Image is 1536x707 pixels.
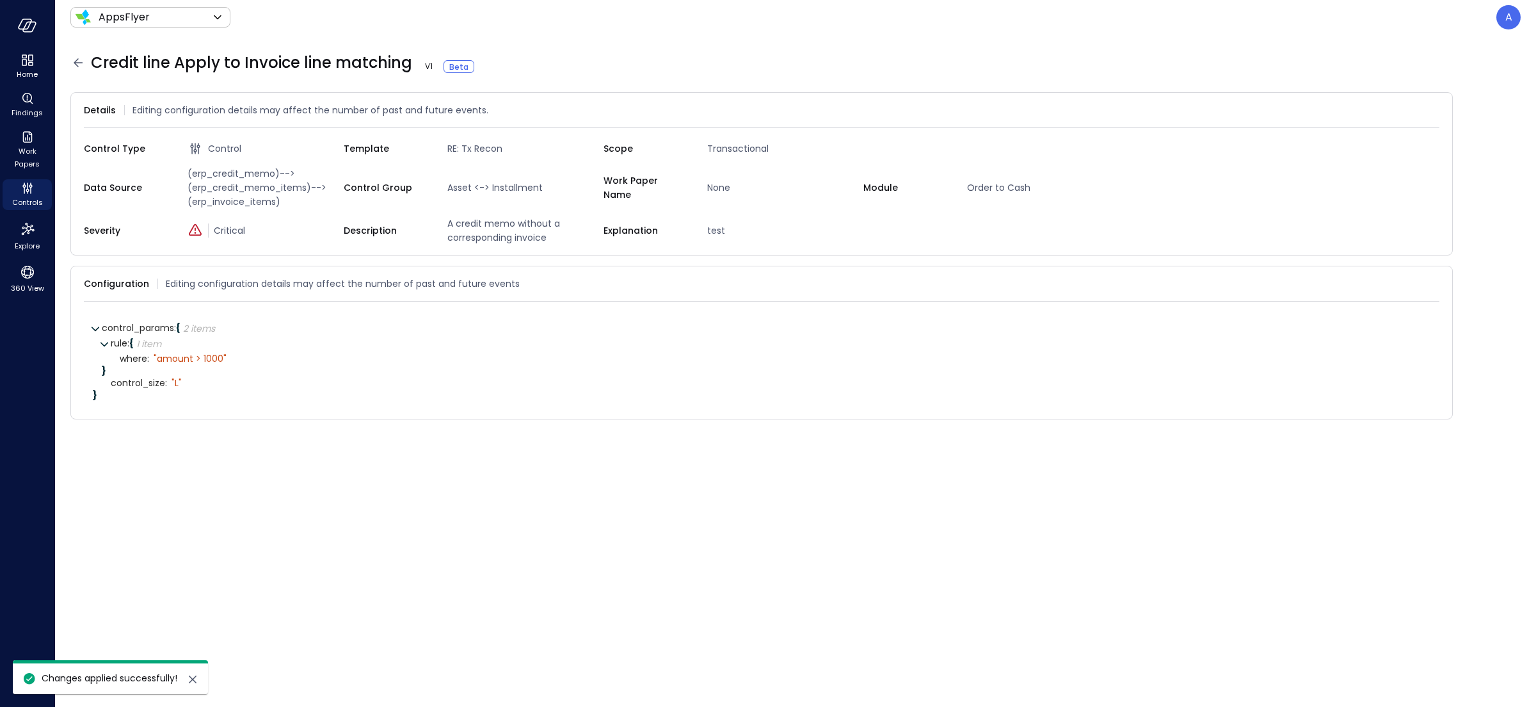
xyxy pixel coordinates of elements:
[120,354,149,364] span: where
[702,142,863,156] span: Transactional
[3,179,52,210] div: Controls
[93,391,1430,400] div: }
[1496,5,1521,29] div: Avi Brandwain
[3,51,52,82] div: Home
[129,337,134,350] span: {
[15,240,40,252] span: Explore
[12,106,43,119] span: Findings
[102,321,176,334] span: control_params
[344,142,427,156] span: Template
[147,352,149,365] span: :
[84,181,167,195] span: Data Source
[84,103,116,117] span: Details
[102,366,1430,375] div: }
[3,218,52,254] div: Explore
[99,10,150,25] p: AppsFlyer
[8,145,47,170] span: Work Papers
[182,167,344,209] span: (erp_credit_memo)-->(erp_credit_memo_items)-->(erp_invoice_items)
[174,321,176,334] span: :
[3,261,52,296] div: 360 View
[863,181,947,195] span: Module
[166,277,520,291] span: Editing configuration details may affect the number of past and future events
[344,223,427,238] span: Description
[188,223,344,238] div: Critical
[11,282,44,295] span: 360 View
[111,378,167,388] span: control_size
[76,10,91,25] img: Icon
[176,321,180,334] span: {
[604,174,687,202] span: Work Paper Name
[185,672,200,687] button: close
[449,61,468,72] span: Beta
[442,216,604,245] span: A credit memo without a corresponding invoice
[604,223,687,238] span: Explanation
[604,142,687,156] span: Scope
[442,181,604,195] span: Asset <-> Installment
[84,142,167,156] span: Control Type
[17,68,38,81] span: Home
[702,223,863,238] span: test
[12,196,43,209] span: Controls
[91,53,474,73] span: Credit line Apply to Invoice line matching
[420,60,438,73] span: V 1
[111,337,129,350] span: rule
[84,223,167,238] span: Severity
[42,672,177,685] span: Changes applied successfully!
[3,128,52,172] div: Work Papers
[1505,10,1512,25] p: A
[154,353,227,364] div: " amount > 1000"
[136,339,161,348] div: 1 item
[188,141,344,156] div: Control
[165,377,167,389] span: :
[702,181,863,195] span: None
[172,377,182,389] div: " L"
[344,181,427,195] span: Control Group
[132,103,488,117] span: Editing configuration details may affect the number of past and future events.
[127,337,129,350] span: :
[84,277,149,291] span: Configuration
[962,181,1123,195] span: Order to Cash
[3,90,52,120] div: Findings
[442,142,604,156] span: RE: Tx Recon
[183,324,215,333] div: 2 items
